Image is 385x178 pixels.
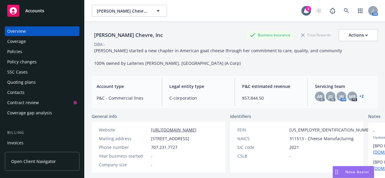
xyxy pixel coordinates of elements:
a: Policies [5,47,79,56]
button: [PERSON_NAME] Chevre, Inc [92,5,167,17]
div: DBA: - [94,41,105,47]
span: Notes [368,113,380,120]
div: Overview [7,26,26,36]
div: Billing [5,130,79,136]
div: Policies [7,47,22,56]
span: - [151,161,152,168]
div: Coverage [7,37,26,46]
a: Report a Bug [327,5,339,17]
span: Open Client Navigator [11,158,56,164]
div: Website [99,127,149,133]
div: Policy changes [7,57,37,67]
span: - [151,153,152,159]
a: Policy changes [5,57,79,67]
span: $57,844.50 [242,95,300,101]
span: Nova Assist [345,169,369,174]
span: [STREET_ADDRESS] [151,135,189,142]
a: Invoices [5,138,79,148]
a: Switch app [354,5,366,17]
span: Servicing team [315,83,373,89]
div: Business Insurance [247,31,293,39]
span: 2021 [289,144,299,150]
div: FEIN [237,127,287,133]
a: Coverage [5,37,79,46]
button: Actions [339,29,378,41]
div: Contract review [7,98,39,107]
span: C-corporation [169,95,227,101]
span: P&C estimated revenue [242,83,300,89]
div: Mailing address [99,135,149,142]
a: [URL][DOMAIN_NAME] [151,127,196,133]
span: MB [349,93,356,100]
a: SSC Cases [5,67,79,77]
span: JN [339,93,344,100]
button: Nova Assist [333,166,374,178]
a: Search [340,5,353,17]
a: Overview [5,26,79,36]
span: Identifiers [230,113,251,119]
div: Actions [349,29,368,41]
div: CSLB [237,153,287,159]
div: Company size [99,161,149,168]
div: Total Rewards [298,31,334,39]
div: NAICS [237,135,287,142]
span: [PERSON_NAME] Chevre, Inc [97,8,149,14]
div: 1 [306,6,311,11]
span: 707.231.7727 [151,144,177,150]
span: - [289,153,291,159]
span: Account type [97,83,155,89]
a: Contract review [5,98,79,107]
span: AR [317,93,322,100]
a: Accounts [5,2,79,19]
a: Start snowing [313,5,325,17]
span: General info [92,113,117,119]
div: Coverage gap analysis [7,108,52,118]
a: Quoting plans [5,77,79,87]
span: 311513 - Cheese Manufacturing [289,135,354,142]
span: Legal entity type [169,83,227,89]
a: Coverage gap analysis [5,108,79,118]
div: [PERSON_NAME] Chevre, Inc [92,31,165,39]
span: P&C - Commercial lines [97,95,155,101]
div: Invoices [7,138,23,148]
div: Year business started [99,153,149,159]
a: Contacts [5,88,79,97]
span: Accounts [25,8,44,13]
div: Quoting plans [7,77,36,87]
span: JG [328,93,333,100]
div: SIC code [237,144,287,150]
div: Phone number [99,144,149,150]
div: SSC Cases [7,67,28,77]
span: [US_EMPLOYER_IDENTIFICATION_NUMBER] [289,127,375,133]
span: [PERSON_NAME] started a new chapter in American goat cheese through her commitment to care, quali... [94,48,342,66]
div: Drag to move [333,166,340,178]
a: +2 [359,95,364,98]
div: Contacts [7,88,25,97]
